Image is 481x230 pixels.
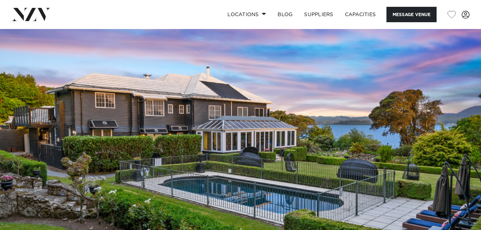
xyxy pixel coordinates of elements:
[11,8,50,21] img: nzv-logo.png
[386,7,437,22] button: Message Venue
[222,7,272,22] a: Locations
[272,7,298,22] a: BLOG
[298,7,339,22] a: SUPPLIERS
[339,7,382,22] a: Capacities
